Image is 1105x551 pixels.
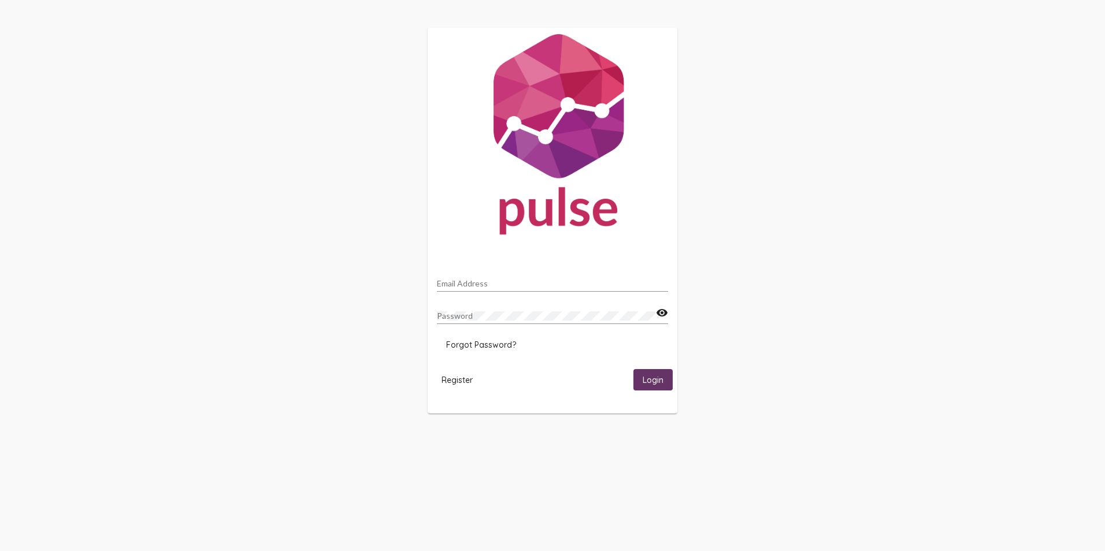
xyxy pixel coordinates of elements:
img: Pulse For Good Logo [428,28,677,246]
button: Forgot Password? [437,334,525,355]
span: Forgot Password? [446,340,516,350]
mat-icon: visibility [656,306,668,320]
button: Register [432,369,482,390]
span: Register [442,375,473,385]
button: Login [633,369,673,390]
span: Login [643,375,663,385]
